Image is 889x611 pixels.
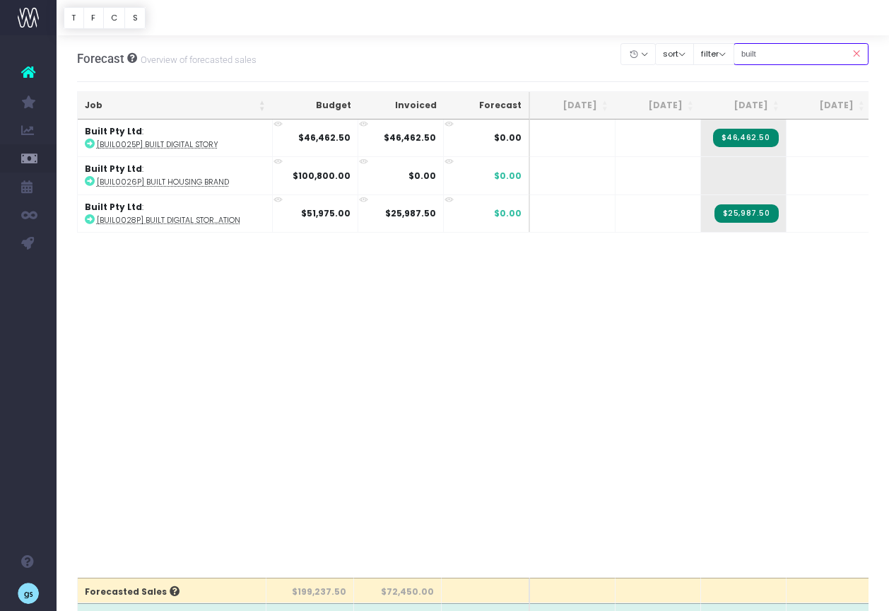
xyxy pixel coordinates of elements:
[103,7,126,29] button: C
[85,201,142,213] strong: Built Pty Ltd
[97,177,229,187] abbr: [BUIL0026P] Built Housing Brand
[124,7,146,29] button: S
[714,204,779,223] span: Streamtime Invoice: INV-1750 – Built Digital Story External Presentation 50% Commencement Invoice
[64,7,146,29] div: Vertical button group
[85,586,179,598] span: Forecasted Sales
[494,207,522,220] span: $0.00
[693,43,734,65] button: filter
[85,125,142,137] strong: Built Pty Ltd
[78,92,273,120] th: Job: activate to sort column ascending
[616,92,701,120] th: Jul 25: activate to sort column ascending
[18,583,39,604] img: images/default_profile_image.png
[293,170,351,182] strong: $100,800.00
[494,132,522,144] span: $0.00
[137,52,257,66] small: Overview of forecasted sales
[97,139,218,150] abbr: [BUIL0025P] Built Digital Story
[385,207,436,219] strong: $25,987.50
[408,170,436,182] strong: $0.00
[273,92,358,120] th: Budget
[77,52,124,66] span: Forecast
[734,43,869,65] input: Search...
[78,194,273,232] td: :
[384,132,436,144] strong: $46,462.50
[358,92,444,120] th: Invoiced
[494,170,522,182] span: $0.00
[78,156,273,194] td: :
[713,129,779,147] span: Streamtime Invoice: INV-1749 – Built Digital Story 100% Completion Invoice
[655,43,694,65] button: sort
[298,132,351,144] strong: $46,462.50
[701,92,787,120] th: Aug 25: activate to sort column ascending
[444,92,530,120] th: Forecast
[787,92,872,120] th: Sep 25: activate to sort column ascending
[85,163,142,175] strong: Built Pty Ltd
[301,207,351,219] strong: $51,975.00
[83,7,104,29] button: F
[97,215,240,226] abbr: [BUIL0028P] Built Digital Story External Presentation
[64,7,84,29] button: T
[530,92,616,120] th: Jun 25: activate to sort column ascending
[78,120,273,156] td: :
[266,578,354,603] th: $199,237.50
[354,578,442,603] th: $72,450.00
